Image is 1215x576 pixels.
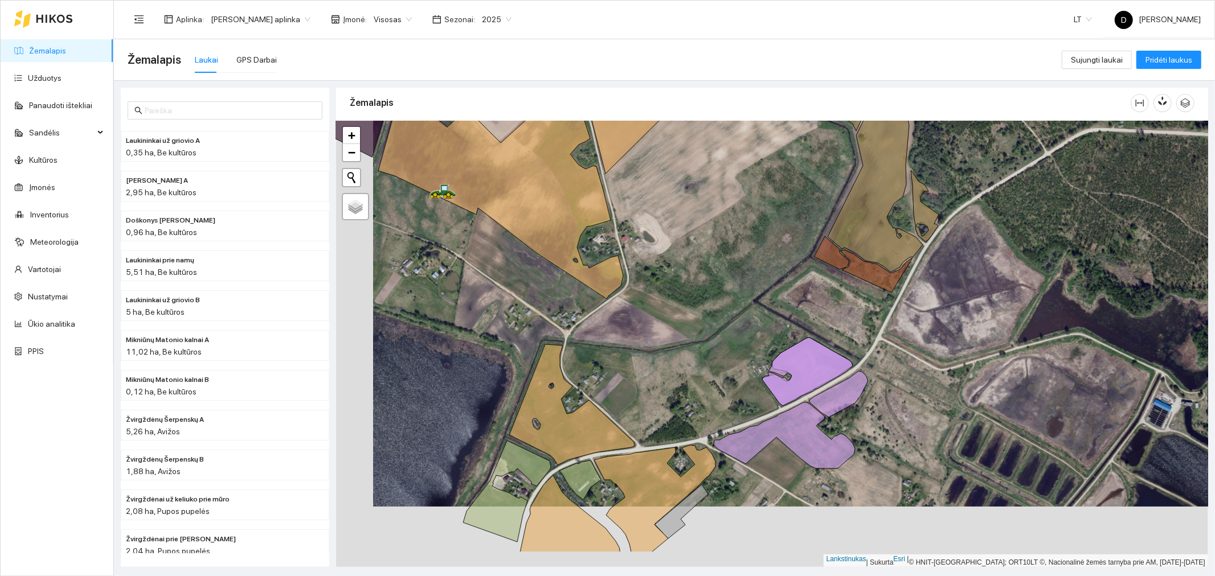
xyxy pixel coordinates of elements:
span: kalendorius [432,15,441,24]
font: Žvirgždėnų Šerpenskų B [126,455,204,463]
span: Žvirgždėnų Šerpenskų B [126,454,204,465]
font: Laukininkai už griovio B [126,296,200,304]
font: Sandėlis [29,128,60,137]
font: + [348,128,355,142]
a: Kultūros [29,155,58,164]
a: PPIS [28,347,44,356]
span: Mikniūnų Matonio kalnai B [126,375,209,385]
span: Žvirgždėnų Šerpenskų A [126,414,204,425]
span: Laukininkai už griovio A [126,135,200,146]
font: 0,96 ha, Be kultūros [126,228,197,237]
font: LT [1074,15,1082,24]
span: stulpelio plotis [1131,98,1148,108]
font: D [1121,15,1127,24]
font: 5,51 ha, Be kultūros [126,268,197,277]
font: Pridėti laukus [1146,55,1192,64]
font: 5 ha, Be kultūros [126,307,185,316]
a: Sluoksniai [343,194,368,219]
font: Įmonė [343,15,365,24]
a: Sujungti laukai [1062,55,1132,64]
font: | [907,555,909,563]
a: Užduotys [28,73,62,83]
a: Esri [894,555,906,563]
span: Žvirgždėnai prie mūro Močiutės [126,534,236,545]
font: [PERSON_NAME] [1139,15,1201,24]
font: 2,04 ha, Pupos pupelės [126,546,210,556]
font: 0,12 ha, Be kultūros [126,387,197,396]
font: 0,35 ha, Be kultūros [126,148,197,157]
a: Žemalapis [29,46,66,55]
font: 2,08 ha, Pupos pupelės [126,507,210,516]
font: Sezonai [444,15,473,24]
a: Ūkio analitika [28,319,75,328]
a: Pridėti laukus [1136,55,1201,64]
span: Laukininkai už griovio B [126,295,200,306]
span: LT [1074,11,1092,28]
font: Sujungti laukai [1071,55,1123,64]
button: stulpelio plotis [1131,94,1149,112]
font: © HNIT-[GEOGRAPHIC_DATA]; ORT10LT ©, Nacionalinė žemės tarnyba prie AM, [DATE]-[DATE] [909,558,1205,566]
font: : [473,15,475,24]
button: meniu sulankstymas [128,8,150,31]
font: Laukai [195,55,218,64]
span: Doškonys Sabonienė A [126,175,188,186]
span: išdėstymas [164,15,173,24]
font: Žvirgždėnai už keliuko prie mūro [126,495,230,503]
font: : [202,15,204,24]
span: Laukininkai prie namų [126,255,194,266]
span: Mikniūnų Matonio kalnai A [126,335,209,345]
a: Lankstinukas [827,555,866,563]
a: Atitolinti [343,144,360,161]
span: parduotuvė [331,15,340,24]
font: Žemalapis [350,97,394,108]
button: Sujungti laukai [1062,51,1132,69]
font: Aplinka [176,15,202,24]
font: Žvirgždėnų Šerpenskų A [126,415,204,423]
a: Priartinti [343,127,360,144]
font: Doškonys [PERSON_NAME] [126,216,215,224]
span: Visosas [374,11,412,28]
font: Visosas [374,15,402,24]
font: 5,26 ha, Avižos [126,427,180,436]
input: Paieška [145,104,316,117]
font: Laukininkai prie namų [126,256,194,264]
font: Mikniūnų Matonio kalnai A [126,336,209,344]
button: Pridėti laukus [1136,51,1201,69]
font: [PERSON_NAME] A [126,176,188,184]
a: Įmonės [29,183,55,192]
font: 2,95 ha, Be kultūros [126,188,197,197]
span: 2025 [482,11,512,28]
font: GPS Darbai [236,55,277,64]
span: meniu sulankstymas [134,14,144,24]
font: | Sukurta [866,558,894,566]
font: Žemalapis [128,53,181,67]
span: Žvirgždėnai už keliuko prie mūro [126,494,230,505]
font: Mikniūnų Matonio kalnai B [126,376,209,384]
a: Inventorius [30,210,69,219]
font: 11,02 ha, Be kultūros [126,347,202,356]
a: Panaudoti ištekliai [29,101,92,110]
a: Meteorologija [30,237,79,246]
span: paieška [134,106,142,114]
span: Žemalapis [128,51,181,69]
font: Žvirgždėnai prie [PERSON_NAME] [126,535,236,543]
font: 1,88 ha, Avižos [126,467,181,476]
span: Doškonys Sabonienė B. [126,215,215,226]
button: Pradėti naują paiešką [343,169,360,186]
font: Laukininkai už griovio A [126,137,200,145]
a: Nustatymai [28,292,68,301]
a: Vartotojai [28,265,61,274]
font: − [348,145,355,159]
font: : [365,15,367,24]
span: Donato Klimkevičiaus aplinka [211,11,310,28]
